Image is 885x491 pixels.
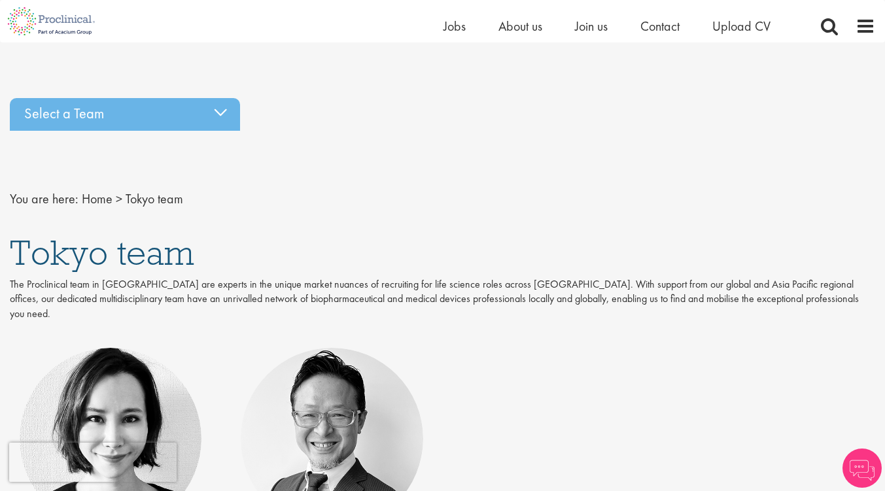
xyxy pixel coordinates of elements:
[126,190,183,207] span: Tokyo team
[640,18,680,35] a: Contact
[10,277,875,322] p: The Proclinical team in [GEOGRAPHIC_DATA] are experts in the unique market nuances of recruiting ...
[498,18,542,35] a: About us
[9,443,177,482] iframe: reCAPTCHA
[712,18,771,35] a: Upload CV
[10,190,78,207] span: You are here:
[575,18,608,35] a: Join us
[10,98,240,131] div: Select a Team
[10,230,194,275] span: Tokyo team
[82,190,113,207] a: breadcrumb link
[842,449,882,488] img: Chatbot
[116,190,122,207] span: >
[443,18,466,35] a: Jobs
